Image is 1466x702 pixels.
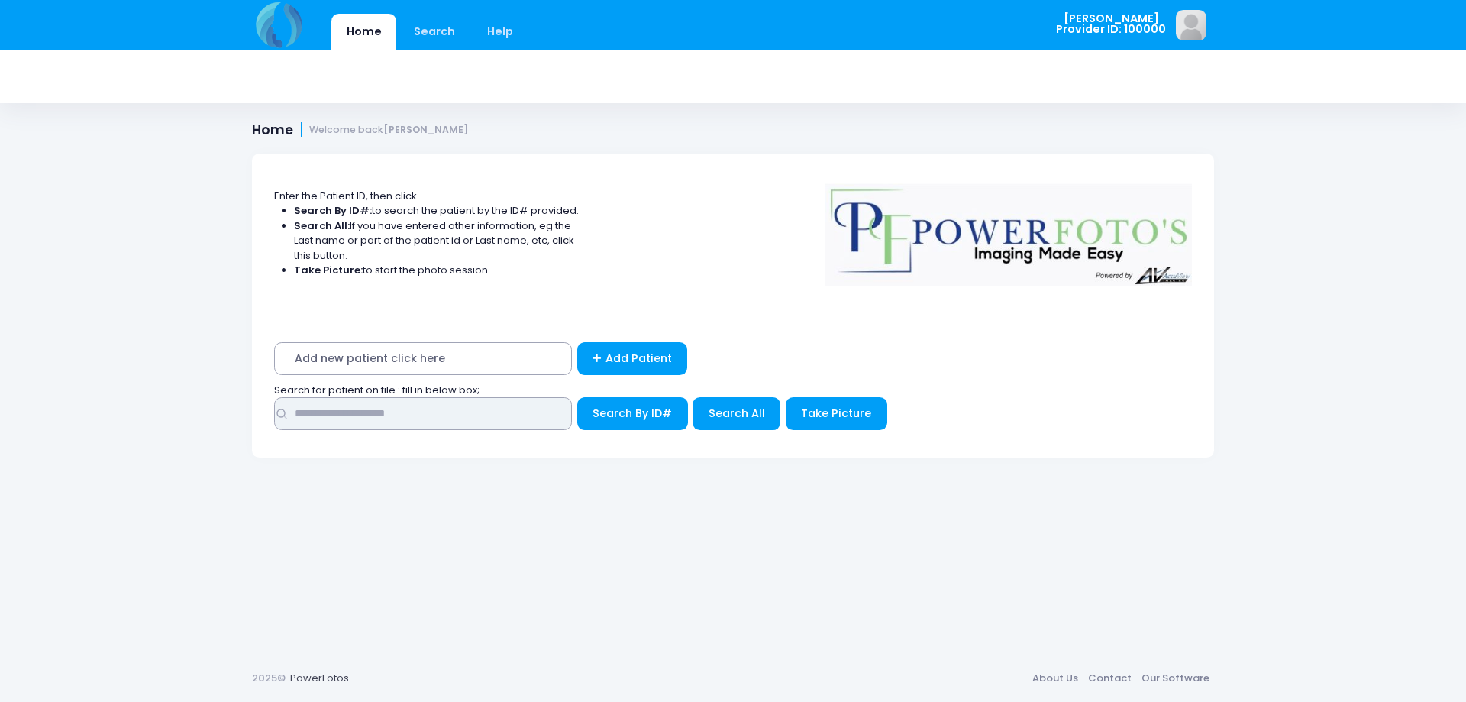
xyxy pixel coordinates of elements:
img: image [1176,10,1206,40]
a: Add Patient [577,342,688,375]
span: Search By ID# [593,406,672,421]
li: If you have entered other information, eg the Last name or part of the patient id or Last name, e... [294,218,580,264]
span: Take Picture [801,406,871,421]
span: Search for patient on file : fill in below box; [274,383,480,397]
strong: [PERSON_NAME] [383,123,468,136]
h1: Home [252,122,468,138]
a: Help [473,14,528,50]
li: to search the patient by the ID# provided. [294,203,580,218]
li: to start the photo session. [294,263,580,278]
span: Add new patient click here [274,342,572,375]
span: 2025© [252,671,286,685]
a: Home [331,14,396,50]
span: [PERSON_NAME] Provider ID: 100000 [1056,13,1166,35]
strong: Search All: [294,218,350,233]
a: About Us [1027,665,1083,692]
span: Search All [709,406,765,421]
button: Search All [693,397,780,430]
button: Search By ID# [577,397,688,430]
img: Logo [818,173,1200,286]
a: Search [399,14,470,50]
strong: Take Picture: [294,263,363,277]
a: Our Software [1136,665,1214,692]
a: Contact [1083,665,1136,692]
small: Welcome back [309,125,468,136]
button: Take Picture [786,397,887,430]
strong: Search By ID#: [294,203,372,218]
a: PowerFotos [290,671,349,685]
span: Enter the Patient ID, then click [274,189,417,203]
